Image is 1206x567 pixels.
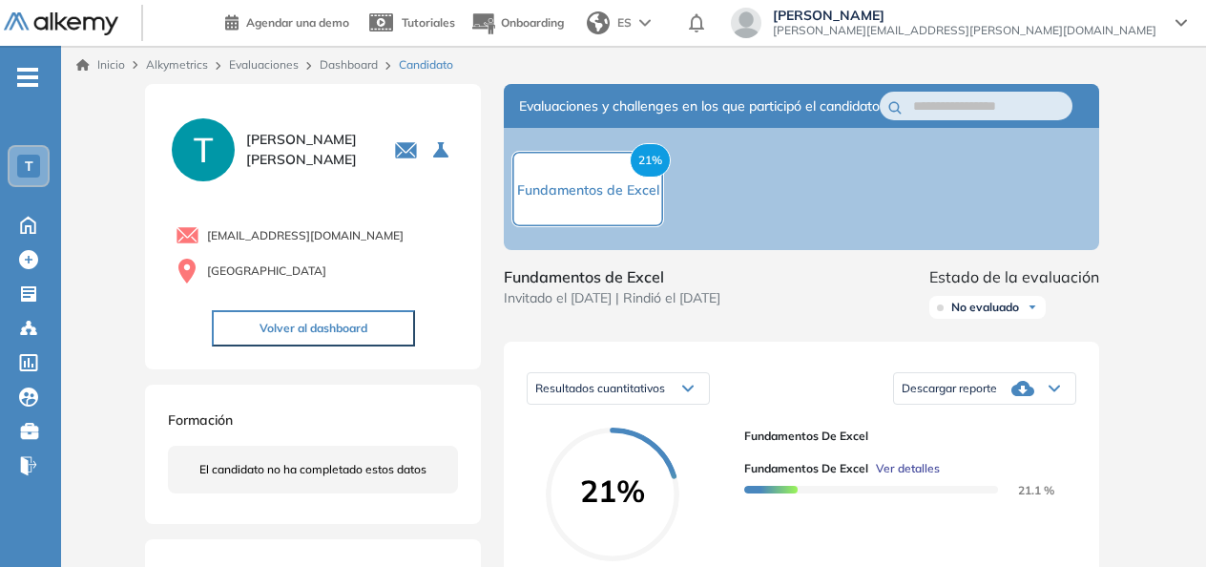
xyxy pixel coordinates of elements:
[470,3,564,44] button: Onboarding
[744,460,868,477] span: Fundamentos de Excel
[229,57,299,72] a: Evaluaciones
[207,227,404,244] span: [EMAIL_ADDRESS][DOMAIN_NAME]
[168,115,239,185] img: PROFILE_MENU_LOGO_USER
[501,15,564,30] span: Onboarding
[744,428,1061,445] span: Fundamentos de Excel
[146,57,208,72] span: Alkymetrics
[519,96,880,116] span: Evaluaciones y challenges en los que participó el candidato
[76,56,125,73] a: Inicio
[902,381,997,396] span: Descargar reporte
[639,19,651,27] img: arrow
[320,57,378,72] a: Dashboard
[225,10,349,32] a: Agendar una demo
[199,461,426,478] span: El candidato no ha completado estos datos
[868,460,940,477] button: Ver detalles
[207,262,326,280] span: [GEOGRAPHIC_DATA]
[399,56,453,73] span: Candidato
[246,130,371,170] span: [PERSON_NAME] [PERSON_NAME]
[504,265,720,288] span: Fundamentos de Excel
[587,11,610,34] img: world
[4,12,118,36] img: Logo
[212,310,415,346] button: Volver al dashboard
[876,460,940,477] span: Ver detalles
[929,265,1099,288] span: Estado de la evaluación
[168,411,233,429] span: Formación
[1027,302,1038,313] img: Ícono de flecha
[504,288,720,308] span: Invitado el [DATE] | Rindió el [DATE]
[535,381,665,395] span: Resultados cuantitativos
[25,158,33,174] span: T
[517,181,659,199] span: Fundamentos de Excel
[951,300,1019,315] span: No evaluado
[402,15,455,30] span: Tutoriales
[246,15,349,30] span: Agendar una demo
[617,14,632,31] span: ES
[773,8,1156,23] span: [PERSON_NAME]
[17,75,38,79] i: -
[773,23,1156,38] span: [PERSON_NAME][EMAIL_ADDRESS][PERSON_NAME][DOMAIN_NAME]
[630,143,671,178] span: 21%
[995,483,1054,497] span: 21.1 %
[546,475,679,506] span: 21%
